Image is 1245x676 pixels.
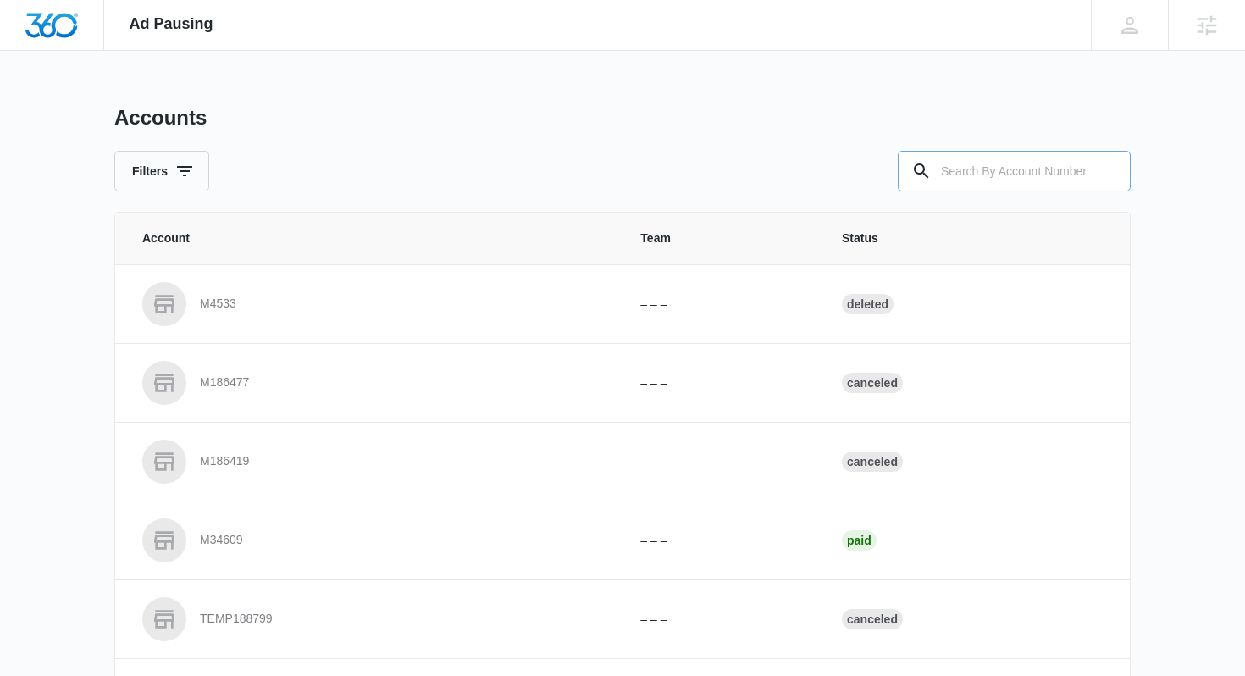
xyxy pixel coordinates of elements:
p: M34609 [200,532,243,549]
div: Canceled [842,452,903,472]
div: Deleted [842,294,894,314]
a: TEMP188799 [142,597,600,641]
div: Canceled [842,373,903,393]
p: M4533 [200,296,236,313]
a: M34609 [142,518,600,562]
span: Ad Pausing [130,15,213,33]
a: M186477 [142,361,600,405]
p: M186419 [200,453,249,470]
p: – – – [640,611,801,629]
a: M186419 [142,440,600,484]
h1: Accounts [114,105,207,130]
button: Filters [114,151,209,191]
span: Status [842,230,1103,247]
p: – – – [640,453,801,471]
p: – – – [640,374,801,392]
p: TEMP188799 [200,611,273,628]
span: Team [640,230,801,247]
div: Paid [842,530,877,551]
p: M186477 [200,374,249,391]
p: – – – [640,296,801,313]
p: – – – [640,532,801,550]
input: Search By Account Number [898,151,1131,191]
a: M4533 [142,282,600,326]
div: Canceled [842,609,903,629]
span: Account [142,230,600,247]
